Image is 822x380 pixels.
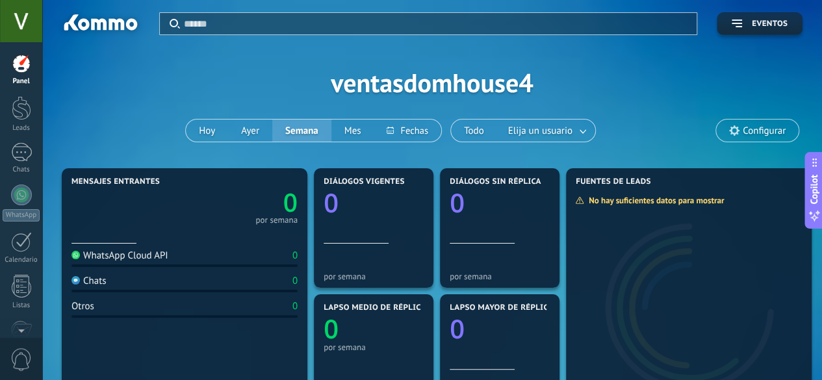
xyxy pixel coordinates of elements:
div: No hay suficientes datos para mostrar [575,195,733,206]
a: 0 [185,185,298,220]
span: Lapso mayor de réplica [450,303,553,312]
button: Hoy [186,120,228,142]
img: Chats [71,276,80,285]
div: por semana [324,342,424,352]
text: 0 [450,310,465,346]
button: Ayer [228,120,272,142]
span: Mensajes entrantes [71,177,160,186]
div: Leads [3,124,40,133]
button: Mes [331,120,374,142]
text: 0 [283,185,298,220]
span: Diálogos sin réplica [450,177,541,186]
div: 0 [292,275,298,287]
button: Fechas [374,120,441,142]
span: Elija un usuario [506,122,575,140]
button: Elija un usuario [497,120,595,142]
div: WhatsApp [3,209,40,222]
img: WhatsApp Cloud API [71,251,80,259]
span: Configurar [743,125,786,136]
div: Panel [3,77,40,86]
button: Todo [451,120,497,142]
div: 0 [292,249,298,262]
div: WhatsApp Cloud API [71,249,168,262]
text: 0 [324,310,339,346]
div: Chats [71,275,107,287]
div: Calendario [3,256,40,264]
div: por semana [324,272,424,281]
div: Otros [71,300,94,312]
button: Semana [272,120,331,142]
span: Diálogos vigentes [324,177,405,186]
button: Eventos [717,12,803,35]
div: 0 [292,300,298,312]
span: Lapso medio de réplica [324,303,426,312]
span: Eventos [752,19,788,29]
div: Listas [3,301,40,310]
text: 0 [450,184,465,220]
span: Fuentes de leads [576,177,651,186]
div: por semana [255,217,298,223]
text: 0 [324,184,339,220]
span: Copilot [808,174,821,204]
div: Chats [3,166,40,174]
div: por semana [450,272,550,281]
